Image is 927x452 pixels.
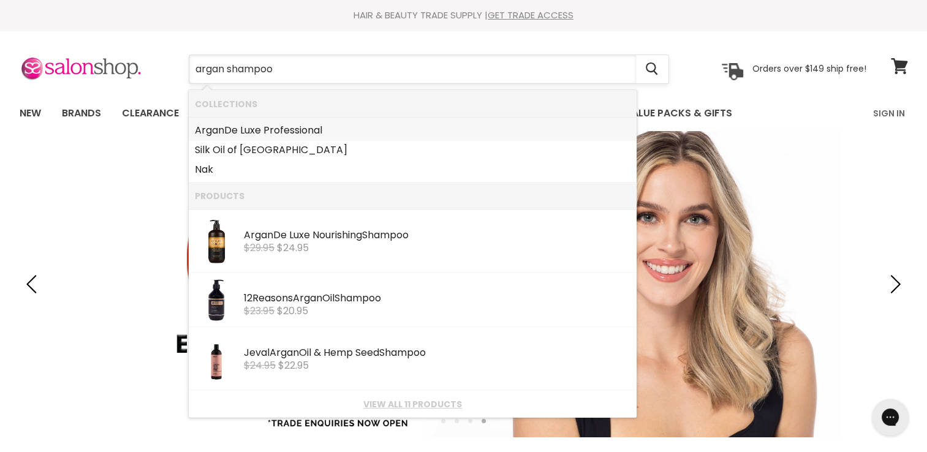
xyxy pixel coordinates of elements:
[200,216,233,267] img: Argan-De-Luxe-Shampoo-300ml_200x.jpg
[195,123,224,137] b: Argan
[189,182,637,209] li: Products
[752,63,866,74] p: Orders over $149 ship free!
[455,419,459,423] li: Page dot 2
[244,230,630,243] div: De Luxe Nourishing
[189,209,637,273] li: Products: Argan De Luxe Nourishing Shampoo
[189,327,637,390] li: Products: Jeval Argan Oil & Hemp Seed Shampoo
[488,9,573,21] a: GET TRADE ACCESS
[189,273,637,327] li: Products: 12Reasons Argan Oil Shampoo
[113,100,188,126] a: Clearance
[21,272,46,296] button: Previous
[189,390,637,418] li: View All
[482,419,486,423] li: Page dot 4
[195,121,630,140] a: De Luxe Professional
[277,304,308,318] span: $20.95
[244,293,630,306] div: 12Reasons Oil
[866,100,912,126] a: Sign In
[881,272,906,296] button: Next
[195,160,630,179] a: Nak
[244,241,274,255] s: $29.95
[379,345,426,360] b: Shampoo
[278,358,309,372] span: $22.95
[866,394,915,440] iframe: Gorgias live chat messenger
[195,140,630,160] a: Silk Oil of [GEOGRAPHIC_DATA]
[468,419,472,423] li: Page dot 3
[199,333,233,385] img: ojvDhguw_200x.png
[53,100,110,126] a: Brands
[616,100,741,126] a: Value Packs & Gifts
[189,140,637,160] li: Collections: Silk Oil of Morocco
[195,399,630,409] a: View all 11 products
[4,9,923,21] div: HAIR & BEAUTY TRADE SUPPLY |
[244,358,276,372] s: $24.95
[189,55,636,83] input: Search
[277,241,309,255] span: $24.95
[244,347,630,360] div: Jeval Oil & Hemp Seed
[244,304,274,318] s: $23.95
[270,345,299,360] b: Argan
[195,279,238,322] img: 704200_200x.jpg
[362,228,409,242] b: Shampoo
[189,90,637,118] li: Collections
[4,96,923,131] nav: Main
[441,419,445,423] li: Page dot 1
[10,100,50,126] a: New
[189,118,637,140] li: Collections: Argan De Luxe Professional
[244,228,273,242] b: Argan
[335,291,381,305] b: Shampoo
[189,160,637,183] li: Collections: Nak
[636,55,668,83] button: Search
[10,96,804,131] ul: Main menu
[293,291,322,305] b: Argan
[189,55,669,84] form: Product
